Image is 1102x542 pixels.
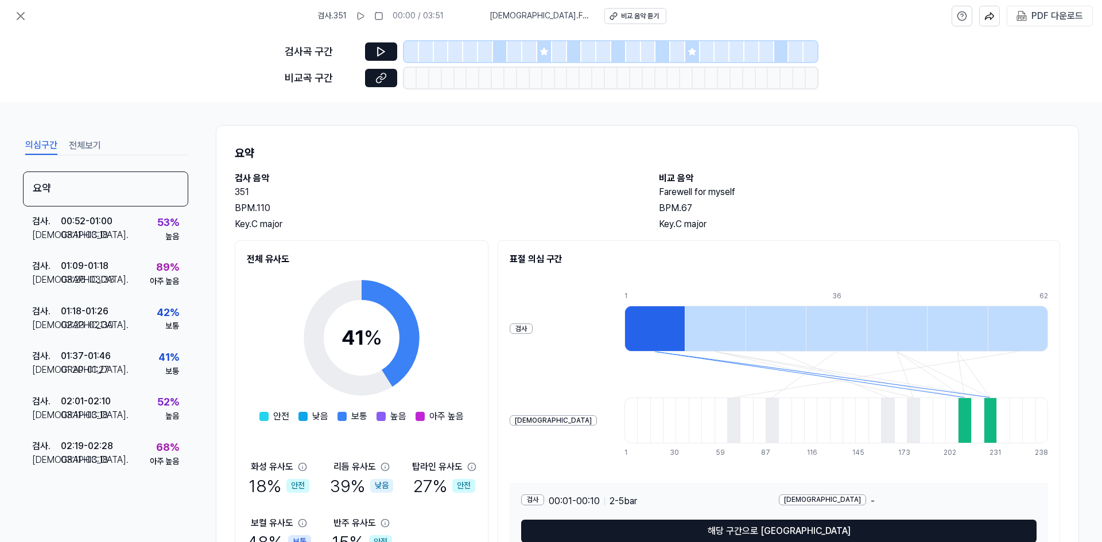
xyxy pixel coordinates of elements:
[235,144,1060,162] h1: 요약
[832,291,893,301] div: 36
[1039,291,1048,301] div: 62
[165,366,179,377] div: 보통
[370,479,393,493] div: 낮음
[944,448,956,458] div: 202
[659,201,1060,215] div: BPM. 67
[716,448,728,458] div: 59
[393,10,444,22] div: 00:00 / 03:51
[32,363,61,377] div: [DEMOGRAPHIC_DATA] .
[285,70,358,87] div: 비교곡 구간
[604,8,666,24] button: 비교 음악 듣기
[490,10,591,22] span: [DEMOGRAPHIC_DATA] . Farewell for myself
[952,6,972,26] button: help
[984,11,995,21] img: share
[32,318,61,332] div: [DEMOGRAPHIC_DATA] .
[510,415,597,426] div: [DEMOGRAPHIC_DATA]
[670,448,682,458] div: 30
[761,448,774,458] div: 87
[779,494,866,505] div: [DEMOGRAPHIC_DATA]
[659,185,1060,199] h2: Farewell for myself
[624,448,637,458] div: 1
[25,137,57,155] button: 의심구간
[156,259,179,276] div: 89 %
[610,494,637,508] span: 2 - 5 bar
[549,494,600,508] span: 00:01 - 00:10
[330,474,393,498] div: 39 %
[235,171,636,185] h2: 검사 음악
[413,474,475,498] div: 27 %
[251,516,293,530] div: 보컬 유사도
[32,349,61,363] div: 검사 .
[156,439,179,456] div: 68 %
[235,201,636,215] div: BPM. 110
[32,395,61,408] div: 검사 .
[429,410,464,423] span: 아주 높음
[659,171,1060,185] h2: 비교 음악
[659,217,1060,231] div: Key. C major
[510,323,533,334] div: 검사
[235,185,636,199] h2: 351
[32,408,61,422] div: [DEMOGRAPHIC_DATA] .
[621,11,659,21] div: 비교 음악 듣기
[251,460,293,474] div: 화성 유사도
[510,252,1048,266] h2: 표절 의심 구간
[165,231,179,243] div: 높음
[285,44,358,60] div: 검사곡 구간
[61,453,108,467] div: 03:11 - 03:18
[807,448,820,458] div: 116
[1016,11,1027,21] img: PDF Download
[32,259,61,273] div: 검사 .
[158,349,179,366] div: 41 %
[61,408,108,422] div: 03:11 - 03:18
[273,410,289,423] span: 안전
[1031,9,1083,24] div: PDF 다운로드
[61,363,109,377] div: 01:20 - 01:27
[165,321,179,332] div: 보통
[624,291,685,301] div: 1
[23,171,188,206] div: 요약
[32,273,61,287] div: [DEMOGRAPHIC_DATA] .
[61,439,113,453] div: 02:19 - 02:28
[32,305,61,318] div: 검사 .
[1014,6,1085,26] button: PDF 다운로드
[779,494,1037,508] div: -
[61,349,111,363] div: 01:37 - 01:46
[61,215,112,228] div: 00:52 - 01:00
[32,453,61,467] div: [DEMOGRAPHIC_DATA] .
[317,10,347,22] span: 검사 . 351
[32,215,61,228] div: 검사 .
[150,276,179,287] div: 아주 높음
[61,273,115,287] div: 03:26 - 03:33
[286,479,309,493] div: 안전
[150,456,179,467] div: 아주 높음
[61,395,111,408] div: 02:01 - 02:10
[32,439,61,453] div: 검사 .
[157,394,179,411] div: 52 %
[452,479,475,493] div: 안전
[235,217,636,231] div: Key. C major
[157,305,179,321] div: 42 %
[249,474,309,498] div: 18 %
[165,411,179,422] div: 높음
[990,448,1002,458] div: 231
[852,448,865,458] div: 145
[333,516,376,530] div: 반주 유사도
[61,259,108,273] div: 01:09 - 01:18
[312,410,328,423] span: 낮음
[342,322,382,353] div: 41
[333,460,376,474] div: 리듬 유사도
[412,460,463,474] div: 탑라인 유사도
[1035,448,1048,458] div: 238
[32,228,61,242] div: [DEMOGRAPHIC_DATA] .
[957,10,967,22] svg: help
[390,410,406,423] span: 높음
[521,494,544,505] div: 검사
[247,252,476,266] h2: 전체 유사도
[351,410,367,423] span: 보통
[157,215,179,231] div: 53 %
[69,137,101,155] button: 전체보기
[61,318,114,332] div: 02:23 - 02:30
[898,448,911,458] div: 173
[61,228,108,242] div: 03:11 - 03:18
